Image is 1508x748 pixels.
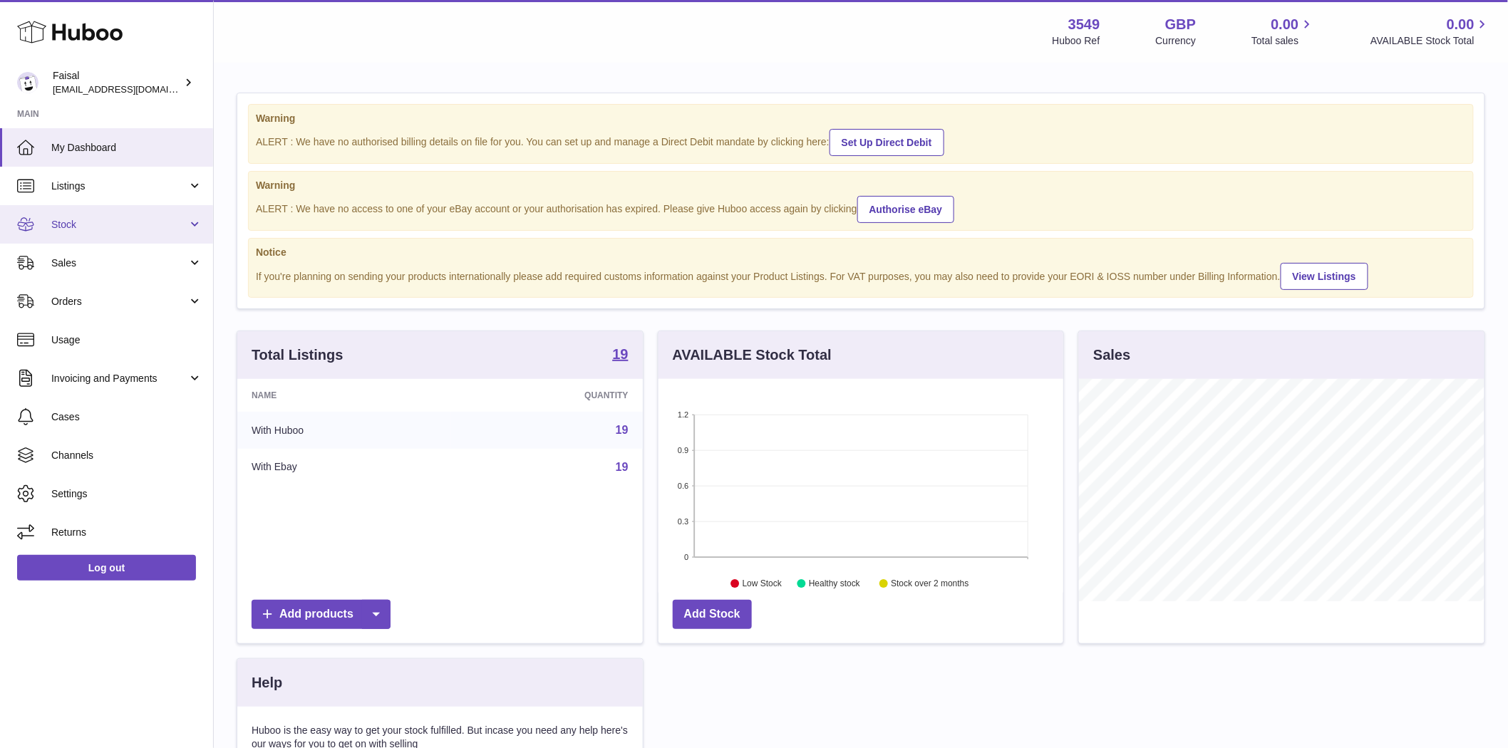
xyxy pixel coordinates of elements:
[51,372,187,385] span: Invoicing and Payments
[857,196,955,223] a: Authorise eBay
[678,482,688,490] text: 0.6
[1165,15,1196,34] strong: GBP
[256,112,1466,125] strong: Warning
[51,526,202,539] span: Returns
[743,579,783,589] text: Low Stock
[678,446,688,454] text: 0.9
[51,333,202,347] span: Usage
[237,412,451,449] td: With Huboo
[237,449,451,486] td: With Ebay
[53,83,210,95] span: [EMAIL_ADDRESS][DOMAIN_NAME]
[1156,34,1197,48] div: Currency
[612,347,628,364] a: 19
[51,256,187,270] span: Sales
[1053,34,1100,48] div: Huboo Ref
[51,410,202,424] span: Cases
[673,600,752,629] a: Add Stock
[256,246,1466,259] strong: Notice
[51,487,202,501] span: Settings
[1447,15,1475,34] span: 0.00
[684,553,688,561] text: 0
[17,555,196,581] a: Log out
[252,673,282,692] h3: Help
[256,261,1466,291] div: If you're planning on sending your products internationally please add required customs informati...
[17,72,38,93] img: internalAdmin-3549@internal.huboo.com
[1068,15,1100,34] strong: 3549
[612,347,628,361] strong: 19
[616,424,629,436] a: 19
[51,449,202,462] span: Channels
[1093,346,1130,365] h3: Sales
[1271,15,1299,34] span: 0.00
[256,127,1466,156] div: ALERT : We have no authorised billing details on file for you. You can set up and manage a Direct...
[256,194,1466,223] div: ALERT : We have no access to one of your eBay account or your authorisation has expired. Please g...
[51,141,202,155] span: My Dashboard
[678,517,688,526] text: 0.3
[51,180,187,193] span: Listings
[616,461,629,473] a: 19
[830,129,944,156] a: Set Up Direct Debit
[252,346,344,365] h3: Total Listings
[451,379,643,412] th: Quantity
[51,295,187,308] span: Orders
[809,579,861,589] text: Healthy stock
[1370,34,1491,48] span: AVAILABLE Stock Total
[256,179,1466,192] strong: Warning
[252,600,391,629] a: Add products
[51,218,187,232] span: Stock
[237,379,451,412] th: Name
[891,579,969,589] text: Stock over 2 months
[1281,263,1368,290] a: View Listings
[53,69,181,96] div: Faisal
[673,346,832,365] h3: AVAILABLE Stock Total
[1370,15,1491,48] a: 0.00 AVAILABLE Stock Total
[678,410,688,419] text: 1.2
[1251,15,1315,48] a: 0.00 Total sales
[1251,34,1315,48] span: Total sales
